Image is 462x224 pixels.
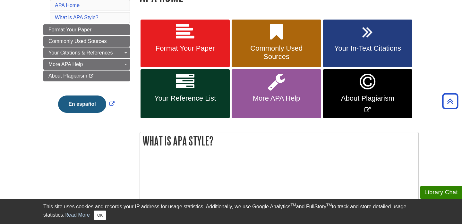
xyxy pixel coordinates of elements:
a: Your Reference List [141,69,230,118]
a: APA Home [55,3,80,8]
span: Commonly Used Sources [236,44,316,61]
a: More APA Help [43,59,130,70]
span: About Plagiarism [328,94,407,103]
a: Format Your Paper [43,24,130,35]
div: This site uses cookies and records your IP address for usage statistics. Additionally, we use Goo... [43,203,419,220]
a: Your In-Text Citations [323,20,412,68]
a: About Plagiarism [43,71,130,81]
button: En español [58,95,106,113]
span: Your In-Text Citations [328,44,407,53]
span: Your Citations & References [48,50,113,55]
i: This link opens in a new window [89,74,94,78]
a: Your Citations & References [43,47,130,58]
a: Back to Top [440,97,460,105]
button: Close [94,211,106,220]
a: More APA Help [232,69,321,118]
span: Commonly Used Sources [48,38,107,44]
a: What is APA Style? [55,15,98,20]
sup: TM [290,203,296,207]
span: Your Reference List [145,94,225,103]
span: Format Your Paper [48,27,91,32]
sup: TM [326,203,332,207]
a: Read More [64,212,90,218]
span: More APA Help [48,62,83,67]
h2: What is APA Style? [140,132,418,149]
span: More APA Help [236,94,316,103]
a: Commonly Used Sources [43,36,130,47]
a: Commonly Used Sources [232,20,321,68]
a: Link opens in new window [56,101,116,107]
a: Link opens in new window [323,69,412,118]
a: Format Your Paper [141,20,230,68]
span: About Plagiarism [48,73,87,79]
button: Library Chat [420,186,462,199]
span: Format Your Paper [145,44,225,53]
